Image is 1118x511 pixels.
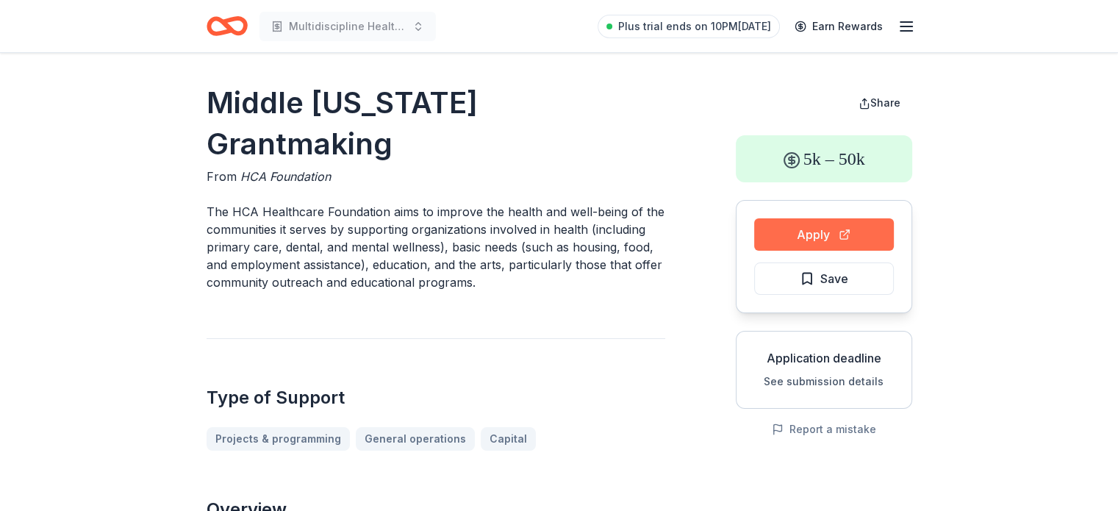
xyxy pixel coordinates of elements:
button: Multidiscipline Health and Wellness [259,12,436,41]
div: From [207,168,665,185]
div: Application deadline [748,349,900,367]
p: The HCA Healthcare Foundation aims to improve the health and well-being of the communities it ser... [207,203,665,291]
a: General operations [356,427,475,451]
a: Projects & programming [207,427,350,451]
div: 5k – 50k [736,135,912,182]
span: HCA Foundation [240,169,331,184]
span: Plus trial ends on 10PM[DATE] [618,18,771,35]
a: Plus trial ends on 10PM[DATE] [598,15,780,38]
button: Report a mistake [772,421,876,438]
button: See submission details [764,373,884,390]
span: Share [870,96,900,109]
a: Home [207,9,248,43]
a: Earn Rewards [786,13,892,40]
a: Capital [481,427,536,451]
span: Multidiscipline Health and Wellness [289,18,406,35]
h1: Middle [US_STATE] Grantmaking [207,82,665,165]
span: Save [820,269,848,288]
button: Share [847,88,912,118]
h2: Type of Support [207,386,665,410]
button: Save [754,262,894,295]
button: Apply [754,218,894,251]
